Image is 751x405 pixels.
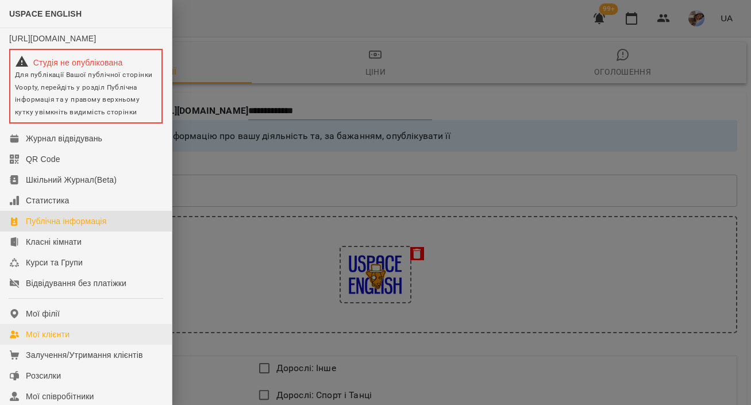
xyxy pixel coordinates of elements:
div: Відвідування без платіжки [26,277,126,289]
div: Розсилки [26,370,61,381]
a: [URL][DOMAIN_NAME] [9,34,96,43]
div: Шкільний Журнал(Beta) [26,174,117,186]
div: QR Code [26,153,60,165]
div: Курси та Групи [26,257,83,268]
div: Журнал відвідувань [26,133,102,144]
div: Публічна інформація [26,215,106,227]
div: Класні кімнати [26,236,82,248]
div: Мої співробітники [26,391,94,402]
span: Для публікації Вашої публічної сторінки Voopty, перейдіть у розділ Публічна інформація та у право... [15,71,152,116]
div: Студія не опублікована [15,55,157,68]
div: Статистика [26,195,70,206]
div: Мої філії [26,308,60,319]
div: Залучення/Утримання клієнтів [26,349,143,361]
span: USPACE ENGLISH [9,9,82,18]
div: Мої клієнти [26,329,70,340]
